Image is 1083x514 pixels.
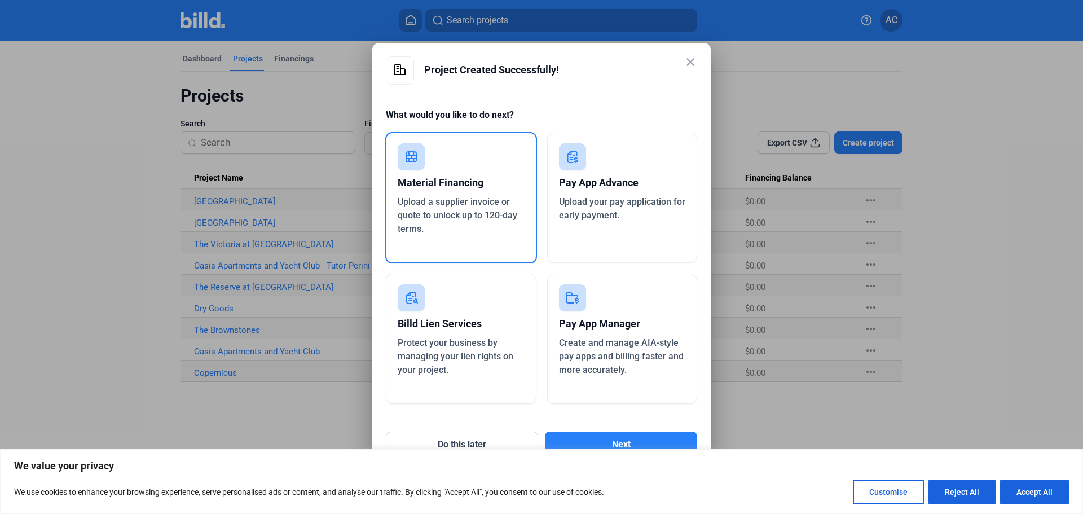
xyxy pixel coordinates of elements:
[398,337,513,375] span: Protect your business by managing your lien rights on your project.
[559,311,686,336] div: Pay App Manager
[386,108,697,133] div: What would you like to do next?
[398,170,525,195] div: Material Financing
[14,459,1069,473] p: We value your privacy
[559,196,685,221] span: Upload your pay application for early payment.
[386,432,538,458] button: Do this later
[684,55,697,69] mat-icon: close
[559,170,686,195] div: Pay App Advance
[559,337,684,375] span: Create and manage AIA-style pay apps and billing faster and more accurately.
[14,485,604,499] p: We use cookies to enhance your browsing experience, serve personalised ads or content, and analys...
[928,480,996,504] button: Reject All
[398,311,525,336] div: Billd Lien Services
[1000,480,1069,504] button: Accept All
[853,480,924,504] button: Customise
[398,196,517,234] span: Upload a supplier invoice or quote to unlock up to 120-day terms.
[424,56,697,84] div: Project Created Successfully!
[545,432,697,458] button: Next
